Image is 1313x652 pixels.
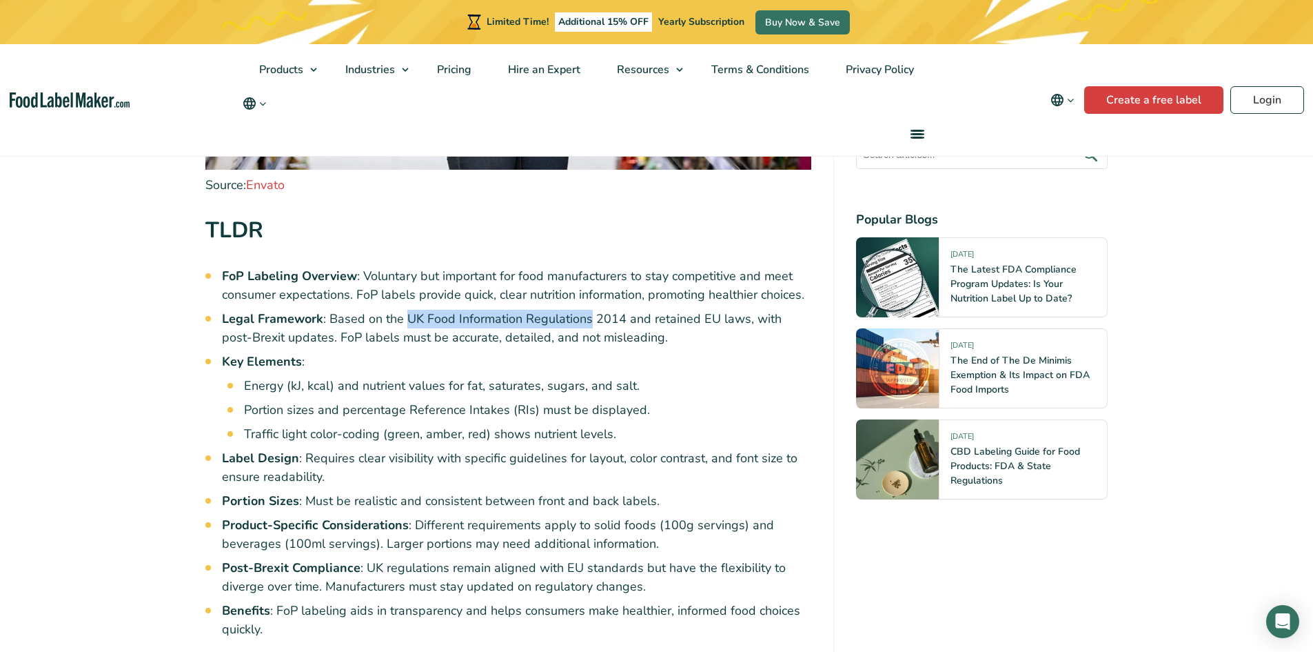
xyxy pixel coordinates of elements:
[950,249,974,265] span: [DATE]
[244,377,812,395] li: Energy (kJ, kcal) and nutrient values for fat, saturates, sugars, and salt.
[950,431,974,447] span: [DATE]
[222,310,323,327] strong: Legal Framework
[327,44,416,95] a: Industries
[1041,86,1084,114] button: Change language
[222,602,812,639] li: : FoP labeling aids in transparency and helps consumers make healthier, informed food choices qui...
[10,92,130,108] a: Food Label Maker homepage
[419,44,487,95] a: Pricing
[950,340,974,356] span: [DATE]
[241,95,268,112] button: Change language
[693,44,824,95] a: Terms & Conditions
[241,44,324,95] a: Products
[222,517,409,533] strong: Product-Specific Considerations
[222,493,299,509] strong: Portion Sizes
[222,559,812,596] li: : UK regulations remain aligned with EU standards but have the flexibility to diverge over time. ...
[222,267,812,304] li: : Voluntary but important for food manufacturers to stay competitive and meet consumer expectatio...
[487,15,549,28] span: Limited Time!
[555,12,652,32] span: Additional 15% OFF
[707,62,811,77] span: Terms & Conditions
[222,310,812,347] li: : Based on the UK Food Information Regulations 2014 and retained EU laws, with post-Brexit update...
[490,44,596,95] a: Hire an Expert
[222,492,812,511] li: : Must be realistic and consistent between front and back labels.
[894,112,938,156] a: menu
[222,560,360,576] strong: Post-Brexit Compliance
[246,177,285,193] a: Envato
[504,62,582,77] span: Hire an Expert
[950,445,1080,487] a: CBD Labeling Guide for Food Products: FDA & State Regulations
[1266,605,1299,638] div: Open Intercom Messenger
[255,62,305,77] span: Products
[222,353,302,370] strong: Key Elements
[842,62,915,77] span: Privacy Policy
[755,10,850,34] a: Buy Now & Save
[658,15,744,28] span: Yearly Subscription
[205,215,263,245] strong: TLDR
[222,268,357,284] strong: FoP Labeling Overview
[341,62,396,77] span: Industries
[433,62,473,77] span: Pricing
[205,176,812,195] figcaption: Source:
[222,449,812,486] li: : Requires clear visibility with specific guidelines for layout, color contrast, and font size to...
[950,354,1090,396] a: The End of The De Minimis Exemption & Its Impact on FDA Food Imports
[950,263,1077,305] a: The Latest FDA Compliance Program Updates: Is Your Nutrition Label Up to Date?
[222,353,812,444] li: :
[222,602,270,619] strong: Benefits
[1084,86,1223,114] a: Create a free label
[222,450,299,466] strong: Label Design
[828,44,929,95] a: Privacy Policy
[599,44,690,95] a: Resources
[244,401,812,419] li: Portion sizes and percentage Reference Intakes (RIs) must be displayed.
[244,425,812,444] li: Traffic light color-coding (green, amber, red) shows nutrient levels.
[613,62,671,77] span: Resources
[856,210,1108,229] h4: Popular Blogs
[1230,86,1304,114] a: Login
[222,516,812,553] li: : Different requirements apply to solid foods (100g servings) and beverages (100ml servings). Lar...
